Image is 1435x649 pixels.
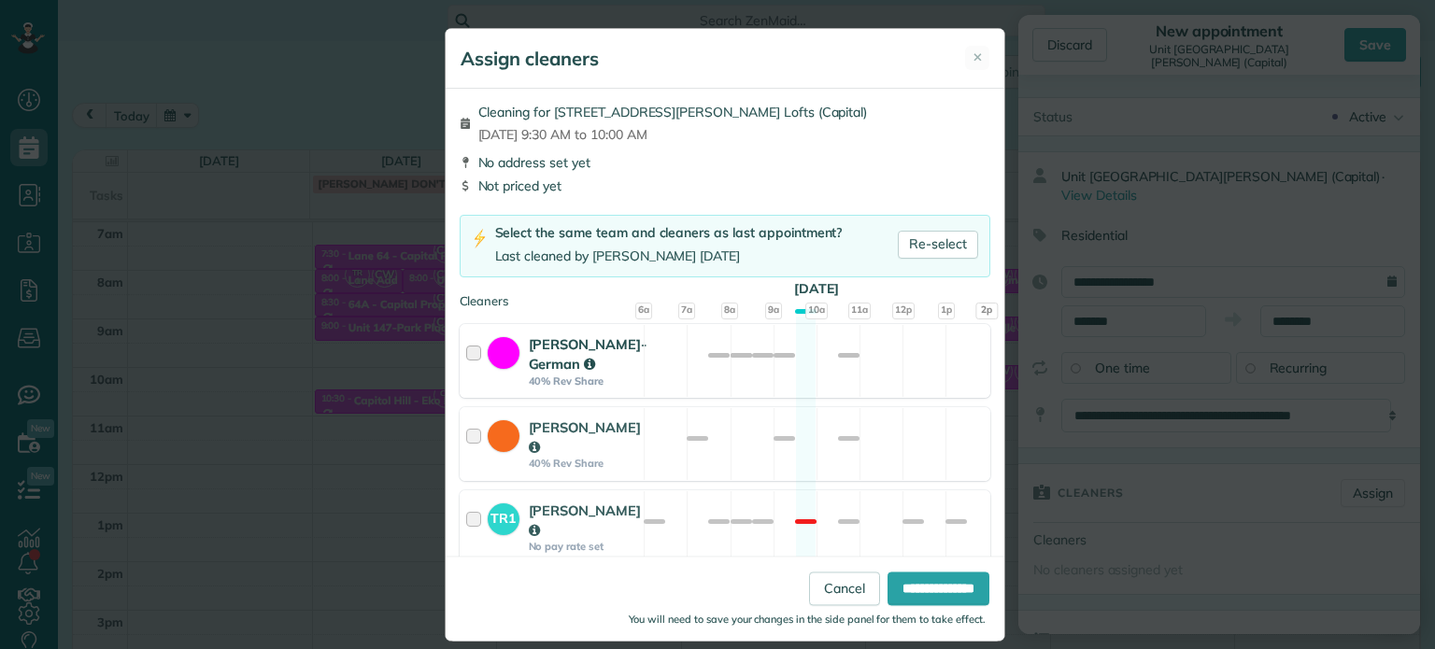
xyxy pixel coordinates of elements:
[529,540,642,553] strong: No pay rate set
[529,501,642,539] strong: [PERSON_NAME]
[529,418,642,456] strong: [PERSON_NAME]
[529,374,646,388] strong: 40% Rev Share
[973,49,983,66] span: ✕
[460,176,990,195] div: Not priced yet
[495,247,843,266] div: Last cleaned by [PERSON_NAME] [DATE]
[488,503,519,529] strong: TR1
[495,223,843,243] div: Select the same team and cleaners as last appointment?
[460,153,990,172] div: No address set yet
[629,614,986,627] small: You will need to save your changes in the side panel for them to take effect.
[460,292,990,298] div: Cleaners
[478,125,868,144] span: [DATE] 9:30 AM to 10:00 AM
[472,229,488,248] img: lightning-bolt-icon-94e5364df696ac2de96d3a42b8a9ff6ba979493684c50e6bbbcda72601fa0d29.png
[529,457,642,470] strong: 40% Rev Share
[529,335,646,373] strong: [PERSON_NAME]-German
[809,572,880,606] a: Cancel
[898,231,978,259] a: Re-select
[461,46,599,72] h5: Assign cleaners
[478,103,868,121] span: Cleaning for [STREET_ADDRESS][PERSON_NAME] Lofts (Capital)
